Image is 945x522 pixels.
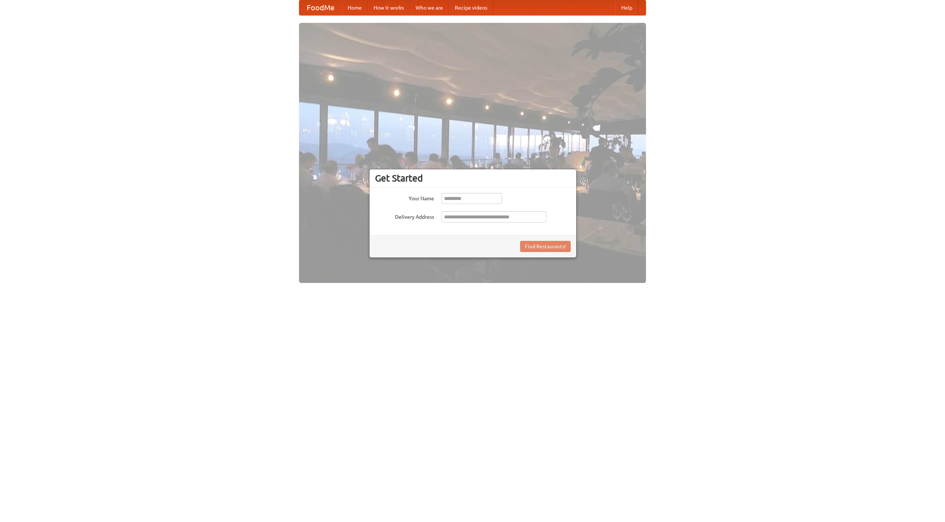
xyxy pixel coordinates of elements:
a: Recipe videos [449,0,493,15]
a: Help [615,0,638,15]
a: FoodMe [299,0,342,15]
h3: Get Started [375,173,571,184]
a: Who we are [410,0,449,15]
button: Find Restaurants! [520,241,571,252]
label: Your Name [375,193,434,202]
a: How it works [368,0,410,15]
a: Home [342,0,368,15]
label: Delivery Address [375,211,434,221]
